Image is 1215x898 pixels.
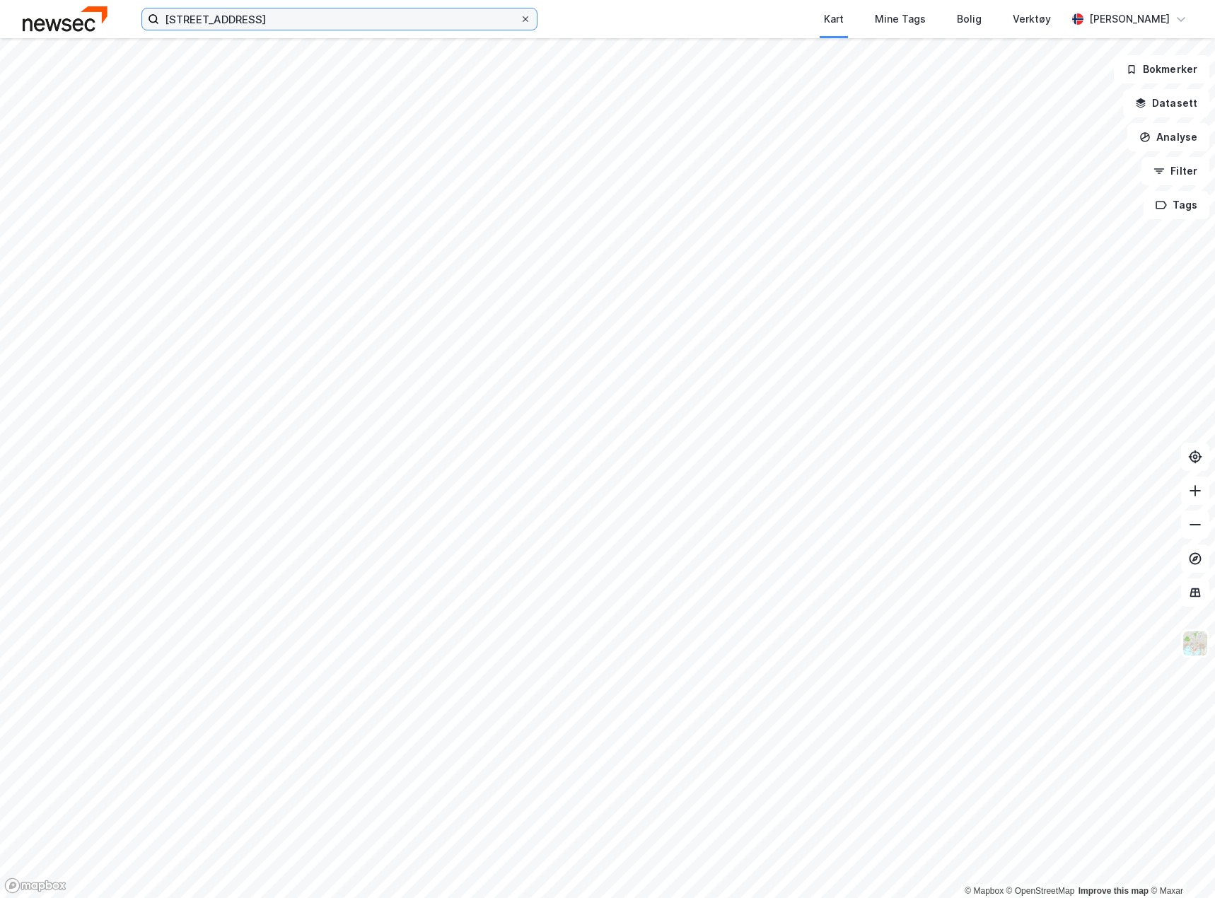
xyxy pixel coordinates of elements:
div: [PERSON_NAME] [1089,11,1170,28]
button: Analyse [1127,123,1209,151]
a: OpenStreetMap [1006,886,1075,896]
div: Mine Tags [875,11,926,28]
a: Mapbox homepage [4,877,66,894]
a: Mapbox [965,886,1004,896]
button: Tags [1144,191,1209,219]
div: Kart [824,11,844,28]
button: Bokmerker [1114,55,1209,83]
input: Søk på adresse, matrikkel, gårdeiere, leietakere eller personer [159,8,520,30]
div: Verktøy [1013,11,1051,28]
div: Bolig [957,11,982,28]
a: Improve this map [1079,886,1149,896]
img: Z [1182,630,1209,657]
iframe: Chat Widget [1144,830,1215,898]
button: Filter [1141,157,1209,185]
img: newsec-logo.f6e21ccffca1b3a03d2d.png [23,6,107,31]
button: Datasett [1123,89,1209,117]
